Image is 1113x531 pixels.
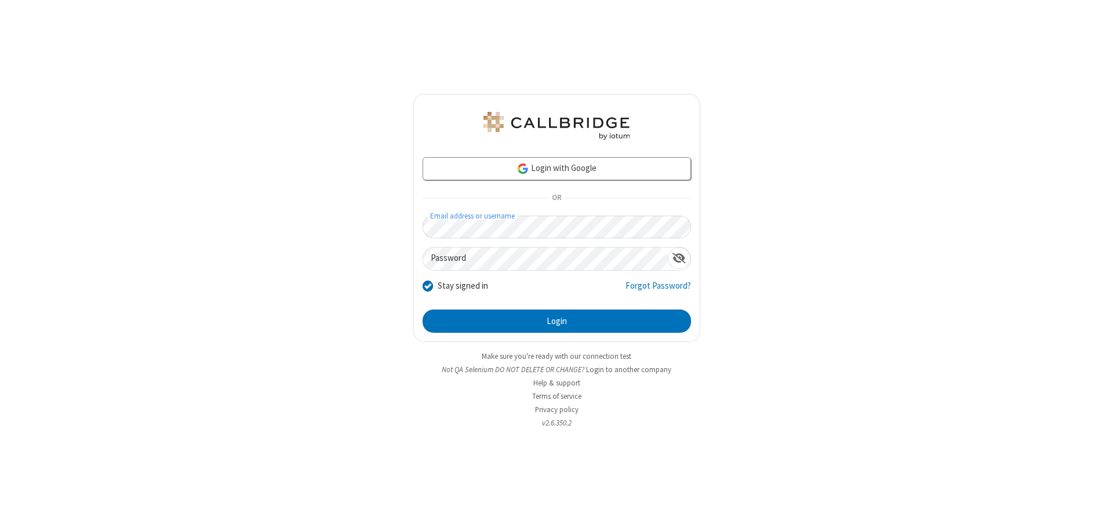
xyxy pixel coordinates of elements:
img: google-icon.png [517,162,529,175]
a: Login with Google [423,157,691,180]
a: Forgot Password? [625,279,691,301]
li: Not QA Selenium DO NOT DELETE OR CHANGE? [413,364,700,375]
li: v2.6.350.2 [413,417,700,428]
input: Password [423,248,668,270]
div: Show password [668,248,690,269]
a: Make sure you're ready with our connection test [482,351,631,361]
label: Stay signed in [438,279,488,293]
span: OR [547,190,566,206]
a: Privacy policy [535,405,579,414]
a: Terms of service [532,391,581,401]
a: Help & support [533,378,580,388]
img: QA Selenium DO NOT DELETE OR CHANGE [481,112,632,140]
button: Login to another company [586,364,671,375]
input: Email address or username [423,216,691,238]
button: Login [423,310,691,333]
